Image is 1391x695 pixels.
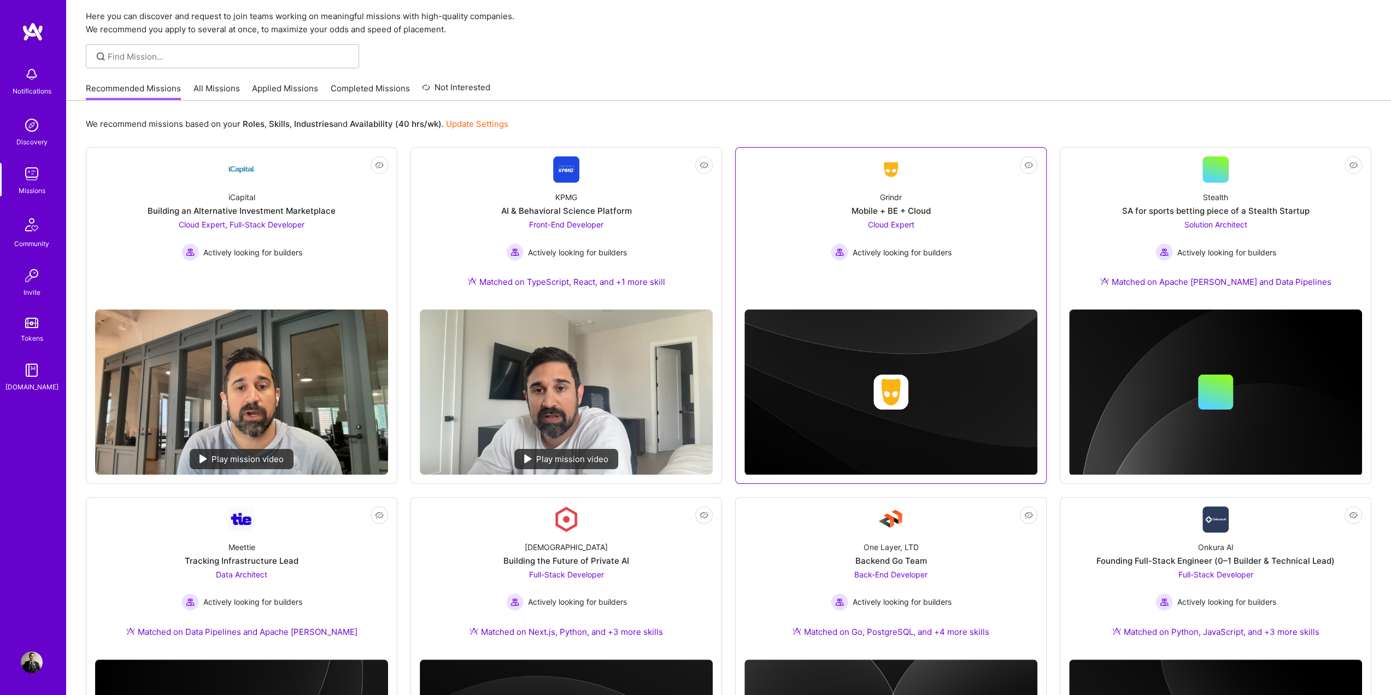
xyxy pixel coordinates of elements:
a: All Missions [193,83,240,101]
span: Front-End Developer [529,220,603,229]
img: tokens [25,318,38,328]
p: Here you can discover and request to join teams working on meaningful missions with high-quality ... [86,10,1371,36]
img: Company logo [873,375,908,410]
b: Industries [294,119,333,129]
img: teamwork [21,163,43,185]
i: icon SearchGrey [95,50,107,63]
a: Update Settings [446,119,508,129]
a: Company LogoOne Layer, LTDBackend Go TeamBack-End Developer Actively looking for buildersActively... [744,506,1037,651]
i: icon EyeClosed [375,511,384,519]
a: Company LogoOnkura AIFounding Full-Stack Engineer (0–1 Builder & Technical Lead)Full-Stack Develo... [1069,506,1362,651]
div: Matched on Python, JavaScript, and +3 more skills [1112,626,1319,638]
i: icon EyeClosed [700,161,708,170]
div: Play mission video [190,449,294,469]
div: Building an Alternative Investment Marketplace [148,205,336,217]
img: guide book [21,359,43,381]
img: cover [744,309,1037,475]
a: Company LogoMeettieTracking Infrastructure LeadData Architect Actively looking for buildersActive... [95,506,388,651]
i: icon EyeClosed [700,511,708,519]
span: Actively looking for builders [1177,596,1276,608]
div: Missions [19,185,45,196]
img: bell [21,63,43,85]
img: Company Logo [228,156,255,183]
div: Backend Go Team [855,555,927,566]
div: Matched on Go, PostgreSQL, and +4 more skills [793,626,989,638]
div: Matched on Next.js, Python, and +3 more skills [469,626,663,638]
a: User Avatar [18,651,45,673]
span: Full-Stack Developer [529,570,604,579]
img: Company Logo [553,156,579,183]
span: Actively looking for builders [203,247,302,258]
a: Completed Missions [331,83,410,101]
div: Invite [24,287,40,298]
div: Matched on Apache [PERSON_NAME] and Data Pipelines [1100,276,1331,288]
img: Company Logo [228,507,255,531]
div: Tracking Infrastructure Lead [185,555,298,566]
img: No Mission [420,309,713,475]
img: Actively looking for builders [181,243,199,261]
a: StealthSA for sports betting piece of a Stealth StartupSolution Architect Actively looking for bu... [1069,156,1362,301]
div: Matched on TypeScript, React, and +1 more skill [468,276,665,288]
img: logo [22,22,44,42]
img: cover [1069,309,1362,476]
a: Company LogoKPMGAI & Behavioral Science PlatformFront-End Developer Actively looking for builders... [420,156,713,301]
i: icon EyeClosed [1349,511,1358,519]
span: Back-End Developer [854,570,928,579]
div: Stealth [1203,191,1228,203]
img: Actively looking for builders [1155,593,1173,611]
b: Availability (40 hrs/wk) [350,119,442,129]
div: KPMG [555,191,577,203]
span: Actively looking for builders [853,596,952,608]
img: Ateam Purple Icon [469,627,478,635]
span: Actively looking for builders [528,596,627,608]
div: Matched on Data Pipelines and Apache [PERSON_NAME] [126,626,357,638]
img: No Mission [95,309,388,475]
p: We recommend missions based on your , , and . [86,118,508,130]
img: Ateam Purple Icon [126,627,135,635]
img: Actively looking for builders [1155,243,1173,261]
img: Company Logo [553,506,579,533]
img: Ateam Purple Icon [1112,627,1121,635]
a: Applied Missions [252,83,318,101]
div: Discovery [16,136,48,148]
div: Tokens [21,332,43,344]
img: Actively looking for builders [181,593,199,611]
img: Actively looking for builders [831,243,848,261]
div: Community [14,238,49,249]
img: Company Logo [1202,506,1229,533]
b: Roles [243,119,265,129]
span: Full-Stack Developer [1178,570,1253,579]
img: Community [19,212,45,238]
img: Company Logo [878,506,904,533]
span: Cloud Expert, Full-Stack Developer [179,220,304,229]
a: Company LogoGrindrMobile + BE + CloudCloud Expert Actively looking for buildersActively looking f... [744,156,1037,301]
i: icon EyeClosed [1024,511,1033,519]
img: Actively looking for builders [506,593,524,611]
div: Onkura AI [1198,541,1234,553]
div: [DOMAIN_NAME] [5,381,58,393]
span: Actively looking for builders [1177,247,1276,258]
span: Cloud Expert [868,220,914,229]
div: Notifications [13,85,51,97]
div: Grindr [880,191,902,203]
input: Find Mission... [108,51,351,62]
i: icon EyeClosed [375,161,384,170]
img: Ateam Purple Icon [468,277,477,285]
i: icon EyeClosed [1349,161,1358,170]
img: play [199,454,207,463]
img: User Avatar [21,651,43,673]
div: SA for sports betting piece of a Stealth Startup [1122,205,1310,217]
span: Actively looking for builders [853,247,952,258]
img: Invite [21,265,43,287]
img: discovery [21,114,43,136]
img: Actively looking for builders [831,593,848,611]
a: Company LogoiCapitalBuilding an Alternative Investment MarketplaceCloud Expert, Full-Stack Develo... [95,156,388,301]
b: Skills [269,119,290,129]
div: Founding Full-Stack Engineer (0–1 Builder & Technical Lead) [1096,555,1335,566]
div: AI & Behavioral Science Platform [501,205,632,217]
img: Ateam Purple Icon [1100,277,1109,285]
img: Actively looking for builders [506,243,524,261]
div: Play mission video [514,449,618,469]
img: play [524,454,532,463]
a: Not Interested [422,81,490,101]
